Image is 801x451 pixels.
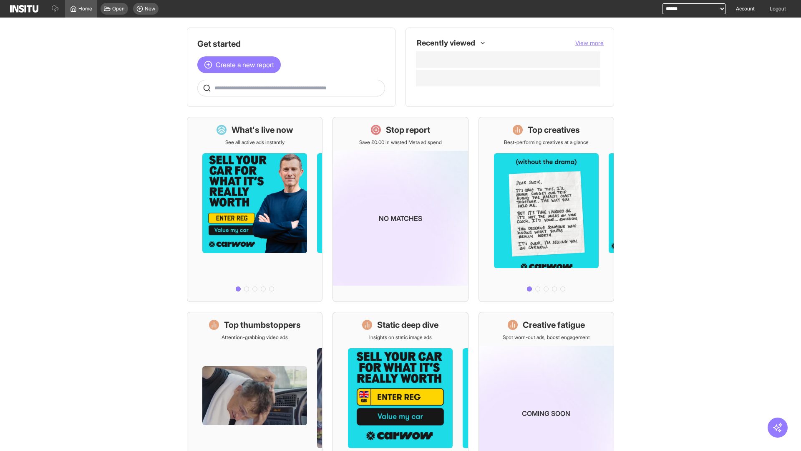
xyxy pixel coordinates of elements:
a: Stop reportSave £0.00 in wasted Meta ad spendNo matches [332,117,468,302]
a: Top creativesBest-performing creatives at a glance [479,117,614,302]
span: View more [575,39,604,46]
a: What's live nowSee all active ads instantly [187,117,322,302]
p: Best-performing creatives at a glance [504,139,589,146]
h1: Top thumbstoppers [224,319,301,331]
p: Save £0.00 in wasted Meta ad spend [359,139,442,146]
button: View more [575,39,604,47]
h1: Static deep dive [377,319,438,331]
h1: What's live now [232,124,293,136]
span: Open [112,5,125,12]
img: coming-soon-gradient_kfitwp.png [333,151,468,286]
span: New [145,5,155,12]
button: Create a new report [197,56,281,73]
span: Home [78,5,92,12]
img: Logo [10,5,38,13]
h1: Stop report [386,124,430,136]
p: Attention-grabbing video ads [222,334,288,341]
h1: Get started [197,38,385,50]
p: See all active ads instantly [225,139,285,146]
span: Create a new report [216,60,274,70]
p: Insights on static image ads [369,334,432,341]
h1: Top creatives [528,124,580,136]
p: No matches [379,213,422,223]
